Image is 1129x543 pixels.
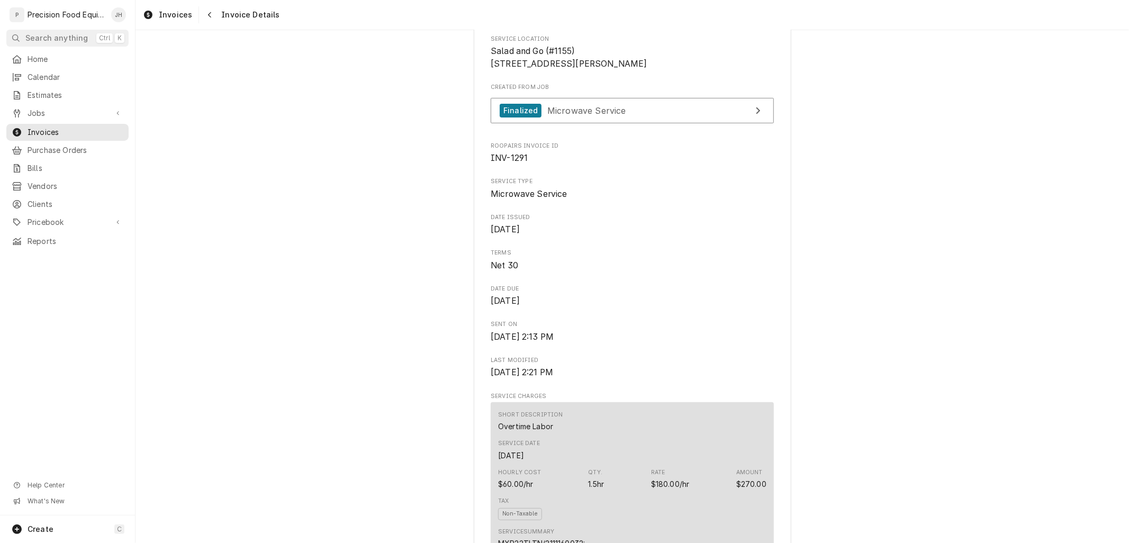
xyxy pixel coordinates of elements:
a: Vendors [6,178,129,195]
span: Invoices [28,127,123,138]
div: P [10,7,24,22]
div: Jason Hertel's Avatar [111,7,126,22]
div: Amount [736,468,766,490]
div: Rate [651,468,665,477]
span: Non-Taxable [498,508,542,520]
span: Terms [491,249,774,257]
div: Service Location [491,35,774,70]
div: Quantity [588,478,604,490]
span: What's New [28,497,122,505]
a: Purchase Orders [6,142,129,159]
span: Search anything [25,33,88,43]
div: Roopairs Invoice ID [491,142,774,165]
a: Bills [6,160,129,177]
div: Service Type [491,177,774,200]
span: [DATE] [491,224,520,234]
div: Short Description [498,421,553,432]
span: [DATE] 2:13 PM [491,332,554,342]
div: Hourly Cost [498,468,541,477]
div: Qty. [588,468,602,477]
span: Home [28,54,123,65]
div: Amount [736,468,763,477]
div: Service Date [498,439,540,460]
span: Terms [491,259,774,272]
span: Help Center [28,481,122,490]
a: Go to What's New [6,494,129,509]
button: Navigate back [201,6,218,23]
div: JH [111,7,126,22]
span: Invoice Details [218,10,279,20]
span: Sent On [491,320,774,329]
span: Pricebook [28,217,107,228]
a: Go to Help Center [6,478,129,493]
span: Date Issued [491,213,774,222]
a: Invoices [6,124,129,141]
span: Net 30 [491,260,518,270]
div: Short Description [498,411,563,419]
span: Service Location [491,35,774,43]
span: Estimates [28,90,123,101]
div: Service Date [498,439,540,448]
span: Invoices [159,10,192,20]
span: Clients [28,199,123,210]
a: Invoices [139,6,196,23]
span: Ctrl [99,34,110,42]
div: Cost [498,468,541,490]
span: Sent On [491,331,774,343]
span: Reports [28,236,123,247]
span: Roopairs Invoice ID [491,152,774,165]
span: C [117,525,122,533]
div: Sent On [491,320,774,343]
span: Create [28,524,53,533]
span: Created From Job [491,83,774,92]
span: Bills [28,163,123,174]
div: Last Modified [491,356,774,379]
button: Search anythingCtrlK [6,30,129,47]
span: Last Modified [491,356,774,365]
div: Price [651,468,690,490]
span: Roopairs Invoice ID [491,142,774,150]
div: Date Issued [491,213,774,236]
span: [DATE] [491,296,520,306]
span: Microwave Service [491,189,567,199]
div: Short Description [498,411,563,432]
span: Date Issued [491,223,774,236]
div: Precision Food Equipment LLC [28,10,105,20]
div: Cost [498,478,533,490]
span: Vendors [28,181,123,192]
span: Last Modified [491,366,774,379]
a: Home [6,51,129,68]
a: Go to Jobs [6,105,129,122]
div: Amount [736,478,766,490]
span: Calendar [28,72,123,83]
span: Date Due [491,295,774,307]
span: Service Type [491,188,774,201]
span: Salad and Go (#1155) [STREET_ADDRESS][PERSON_NAME] [491,46,647,69]
a: Calendar [6,69,129,86]
span: [DATE] 2:21 PM [491,367,553,377]
a: Clients [6,196,129,213]
span: Date Due [491,285,774,293]
div: Quantity [588,468,604,490]
span: Service Charges [491,392,774,401]
a: Reports [6,233,129,250]
div: Service Summary [498,528,554,536]
a: Go to Pricebook [6,214,129,231]
div: Tax [498,497,509,505]
div: Finalized [500,104,541,118]
div: Date Due [491,285,774,307]
span: Service Location [491,45,774,70]
div: Terms [491,249,774,271]
a: View Job [491,98,774,124]
span: K [118,34,122,42]
a: Estimates [6,87,129,104]
div: Price [651,478,690,490]
div: Created From Job [491,83,774,129]
span: Microwave Service [547,105,626,115]
div: Service Date [498,450,524,461]
span: Service Type [491,177,774,186]
span: Jobs [28,108,107,119]
span: INV-1291 [491,153,528,163]
span: Purchase Orders [28,145,123,156]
